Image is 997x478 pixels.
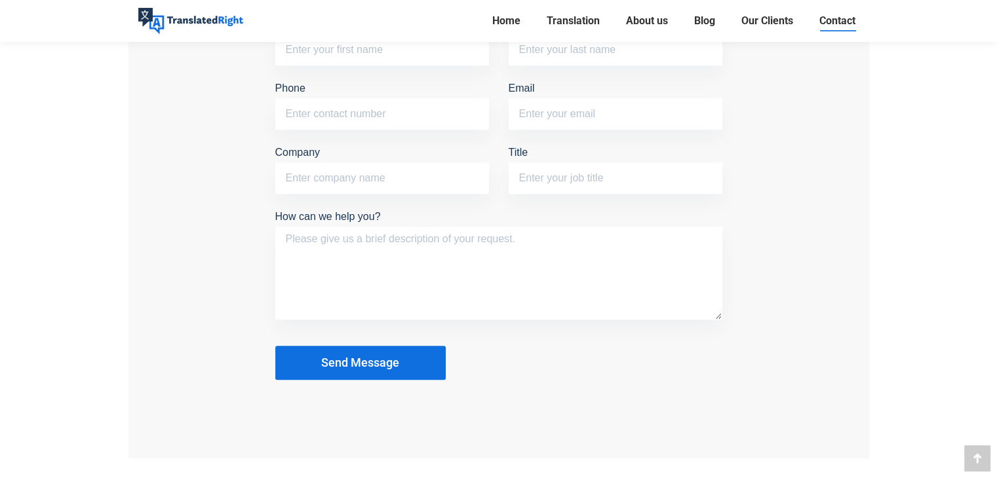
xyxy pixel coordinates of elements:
[488,12,524,30] a: Home
[138,8,243,34] img: Translated Right
[275,98,489,130] input: Phone
[275,83,489,119] label: Phone
[819,14,855,28] span: Contact
[509,83,722,119] label: Email
[509,162,722,194] input: Title
[509,34,722,65] input: Last Name
[547,14,600,28] span: Translation
[509,18,722,55] label: Last Name
[275,147,489,183] label: Company
[509,147,722,183] label: Title
[543,12,604,30] a: Translation
[741,14,793,28] span: Our Clients
[694,14,715,28] span: Blog
[690,12,719,30] a: Blog
[275,346,446,380] button: Send Message
[737,12,797,30] a: Our Clients
[275,12,722,380] form: Contact form
[815,12,859,30] a: Contact
[626,14,668,28] span: About us
[275,18,489,55] label: First Name
[509,98,722,130] input: Email
[275,227,722,320] textarea: How can we help you?
[321,356,399,369] span: Send Message
[275,34,489,65] input: First Name
[492,14,520,28] span: Home
[275,211,722,242] label: How can we help you?
[275,162,489,194] input: Company
[622,12,672,30] a: About us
